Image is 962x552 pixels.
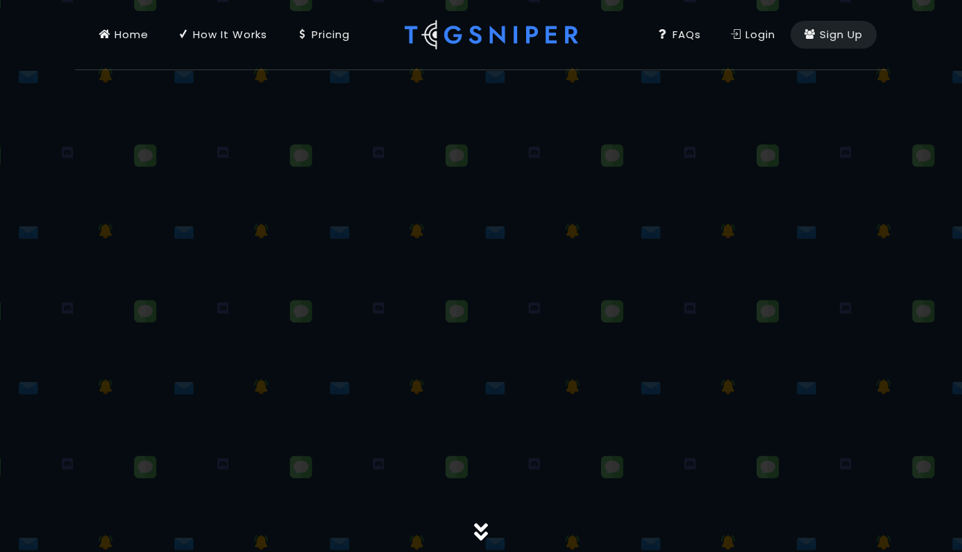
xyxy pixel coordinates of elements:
[791,21,877,49] a: Sign Up
[804,27,863,42] div: Sign Up
[296,27,350,42] div: Pricing
[99,27,149,42] div: Home
[178,27,267,42] div: How It Works
[657,27,701,42] div: FAQs
[730,27,775,42] div: Login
